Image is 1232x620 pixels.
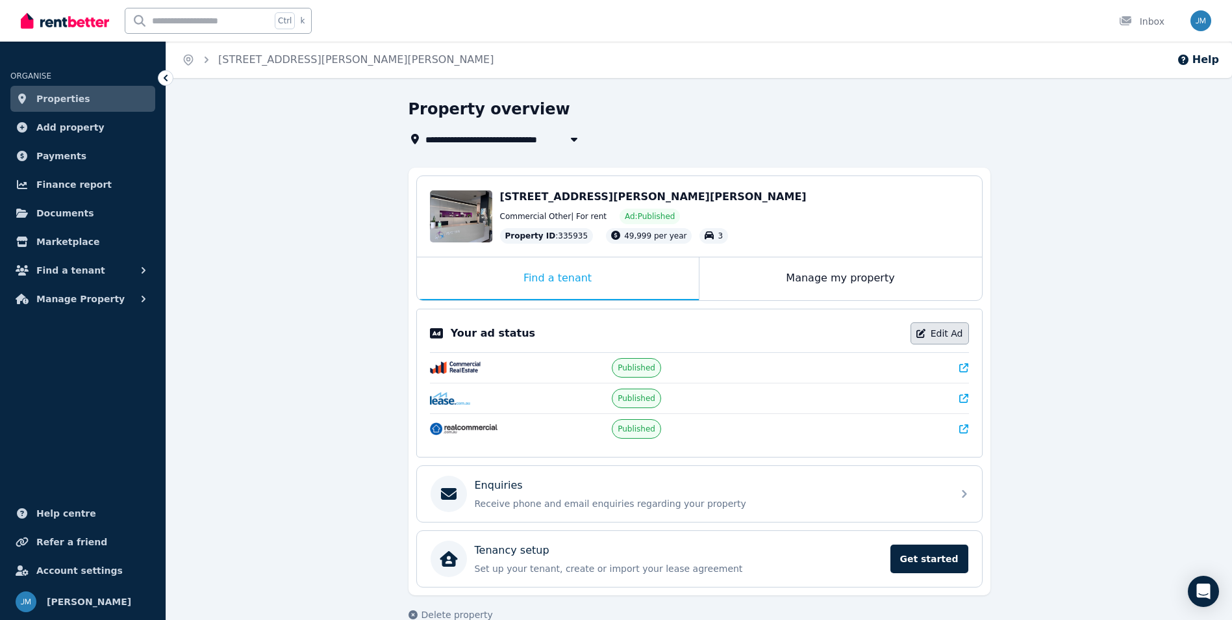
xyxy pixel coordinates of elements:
[430,422,497,435] img: RealCommercial.com.au
[36,534,107,550] span: Refer a friend
[475,478,523,493] p: Enquiries
[911,322,969,344] a: Edit Ad
[718,231,723,240] span: 3
[36,263,105,278] span: Find a tenant
[10,529,155,555] a: Refer a friend
[430,392,471,405] img: Lease.com.au
[47,594,131,610] span: [PERSON_NAME]
[10,71,51,81] span: ORGANISE
[475,562,883,575] p: Set up your tenant, create or import your lease agreement
[890,545,968,573] span: Get started
[417,531,982,587] a: Tenancy setupSet up your tenant, create or import your lease agreementGet started
[624,231,686,240] span: 49,999 per year
[218,53,494,66] a: [STREET_ADDRESS][PERSON_NAME][PERSON_NAME]
[36,234,99,250] span: Marketplace
[409,99,570,120] h1: Property overview
[275,12,295,29] span: Ctrl
[36,177,112,192] span: Finance report
[618,424,655,434] span: Published
[625,211,675,222] span: Ad: Published
[1188,576,1219,607] div: Open Intercom Messenger
[500,228,594,244] div: : 335935
[505,231,556,241] span: Property ID
[417,257,699,300] div: Find a tenant
[36,563,123,578] span: Account settings
[10,257,155,283] button: Find a tenant
[10,286,155,312] button: Manage Property
[500,190,807,203] span: [STREET_ADDRESS][PERSON_NAME][PERSON_NAME]
[10,558,155,584] a: Account settings
[500,211,607,222] span: Commercial Other | For rent
[166,42,509,78] nav: Breadcrumb
[300,16,305,26] span: k
[10,114,155,140] a: Add property
[10,200,155,226] a: Documents
[10,229,155,255] a: Marketplace
[10,500,155,526] a: Help centre
[417,466,982,522] a: EnquiriesReceive phone and email enquiries regarding your property
[1119,15,1164,28] div: Inbox
[36,205,94,221] span: Documents
[36,291,125,307] span: Manage Property
[475,497,945,510] p: Receive phone and email enquiries regarding your property
[1190,10,1211,31] img: Jo Macaione
[451,326,535,341] p: Your ad status
[618,393,655,404] span: Published
[699,257,982,300] div: Manage my property
[36,91,90,107] span: Properties
[36,148,86,164] span: Payments
[10,143,155,169] a: Payments
[21,11,109,31] img: RentBetter
[618,363,655,373] span: Published
[10,86,155,112] a: Properties
[10,172,155,198] a: Finance report
[430,361,481,374] img: CommercialRealEstate.com.au
[36,506,96,521] span: Help centre
[475,543,549,558] p: Tenancy setup
[36,120,105,135] span: Add property
[16,591,36,612] img: Jo Macaione
[1177,52,1219,68] button: Help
